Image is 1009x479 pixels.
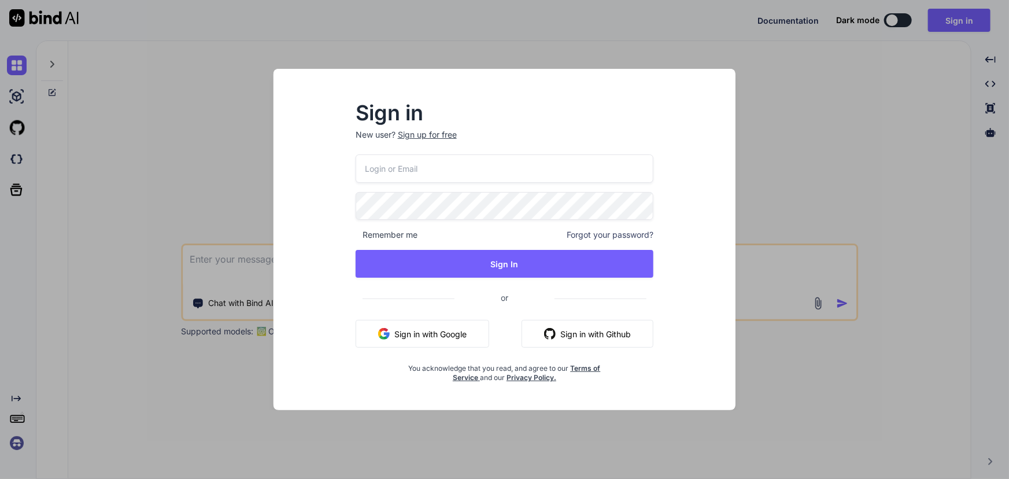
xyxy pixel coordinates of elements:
[356,104,654,122] h2: Sign in
[567,229,653,241] span: Forgot your password?
[405,357,604,382] div: You acknowledge that you read, and agree to our and our
[356,129,654,154] p: New user?
[454,283,555,312] span: or
[356,320,489,348] button: Sign in with Google
[356,154,654,183] input: Login or Email
[378,328,390,340] img: google
[356,250,654,278] button: Sign In
[398,129,457,141] div: Sign up for free
[453,364,601,382] a: Terms of Service
[507,373,556,382] a: Privacy Policy.
[544,328,556,340] img: github
[522,320,653,348] button: Sign in with Github
[356,229,417,241] span: Remember me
